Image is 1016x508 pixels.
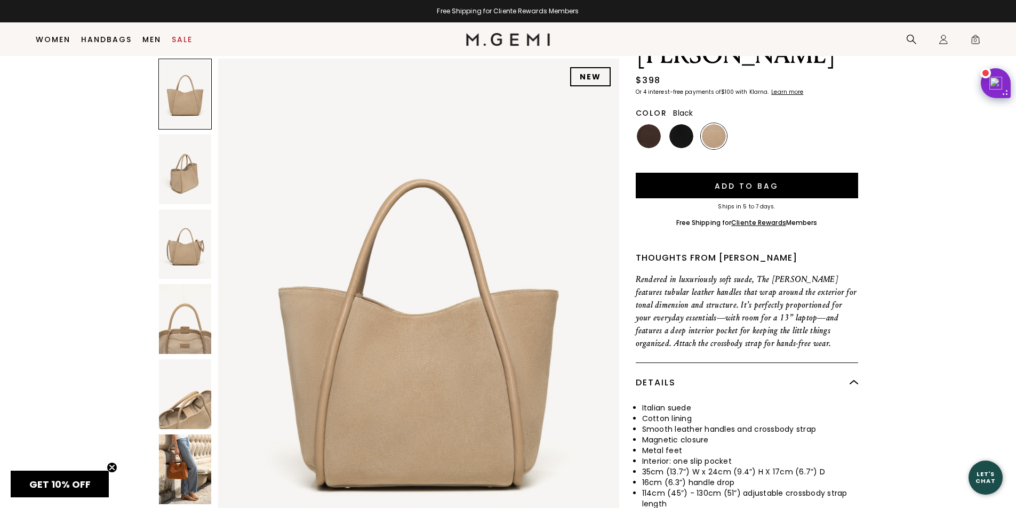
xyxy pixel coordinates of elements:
div: NEW [570,67,611,86]
div: Ships in 5 to 7 days. [636,204,858,210]
span: Black [673,108,693,118]
p: Rendered in luxuriously soft suede, The [PERSON_NAME] features tubular leather handles that wrap ... [636,273,858,350]
a: Cliente Rewards [731,218,786,227]
li: Italian suede [642,402,858,413]
klarna-placement-style-cta: Learn more [771,88,803,96]
a: Women [36,35,70,44]
div: GET 10% OFFClose teaser [11,471,109,497]
img: The Ursula Tote [159,434,211,504]
li: 35cm (13.7”) W x 24cm (9.4”) H X 17cm (6.7”) D [642,466,858,477]
div: $398 [636,74,661,87]
klarna-placement-style-amount: $100 [721,88,734,96]
div: Free Shipping for Members [676,219,818,227]
klarna-placement-style-body: Or 4 interest-free payments of [636,88,721,96]
a: Men [142,35,161,44]
li: Interior: one slip pocket [642,456,858,466]
img: The Ursula Tote [159,359,211,429]
klarna-placement-style-body: with Klarna [735,88,770,96]
img: The Ursula Tote [159,284,211,354]
div: Details [636,363,858,402]
span: GET 10% OFF [29,478,91,491]
a: Handbags [81,35,132,44]
button: Add to Bag [636,173,858,198]
a: Learn more [770,89,803,95]
li: Smooth leather handles and crossbody strap [642,424,858,434]
img: The Ursula Tote [159,209,211,279]
li: Magnetic closure [642,434,858,445]
img: M.Gemi [466,33,550,46]
button: Close teaser [107,462,117,473]
li: Cotton lining [642,413,858,424]
img: The Ursula Tote [159,134,211,204]
div: Let's Chat [969,471,1003,484]
img: Latte [702,124,726,148]
div: Thoughts from [PERSON_NAME] [636,252,858,264]
img: Black [669,124,693,148]
span: 0 [970,36,981,47]
a: Sale [172,35,193,44]
li: Metal feet [642,445,858,456]
img: Chocolate [637,124,661,148]
h2: Color [636,109,667,117]
li: 16cm (6.3”) handle drop [642,477,858,488]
